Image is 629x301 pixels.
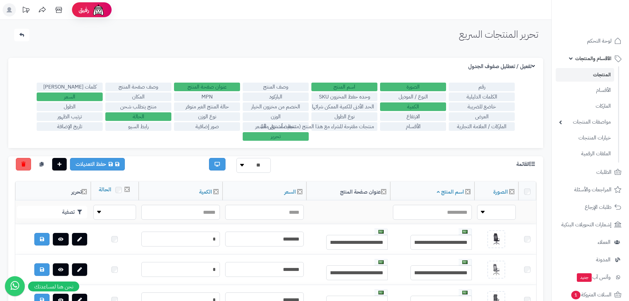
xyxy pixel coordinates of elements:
[556,68,614,82] a: المنتجات
[105,83,171,91] label: وصف صفحة المنتج
[311,112,377,121] label: نوع الطول
[99,186,111,194] a: الحالة
[243,83,309,91] label: وصف المنتج
[17,3,34,18] a: تحديثات المنصة
[378,291,384,294] img: العربية
[556,234,625,250] a: العملاء
[556,115,614,129] a: مواصفات المنتجات
[380,93,446,101] label: النوع / الموديل
[462,230,468,234] img: العربية
[556,131,614,145] a: خيارات المنتجات
[462,260,468,264] img: العربية
[556,33,625,49] a: لوحة التحكم
[306,182,390,201] th: عنوان صفحة المنتج
[598,238,611,247] span: العملاء
[37,122,103,131] label: تاريخ الإضافة
[199,188,212,196] a: الكمية
[243,93,309,101] label: الباركود
[37,93,103,101] label: السعر
[596,168,612,177] span: الطلبات
[311,122,377,131] label: منتجات مقترحة للشراء مع هذا المنتج (منتجات تُشترى معًا)
[449,93,515,101] label: الكلمات الدليلية
[493,188,508,196] a: الصورة
[571,290,612,299] span: السلات المتروكة
[556,217,625,233] a: إشعارات التحويلات البنكية
[575,54,612,63] span: الأقسام والمنتجات
[174,102,240,111] label: حالة المنتج الغير متوفر
[585,203,612,212] span: طلبات الإرجاع
[243,112,309,121] label: الوزن
[105,102,171,111] label: منتج يتطلب شحن
[380,112,446,121] label: الارتفاع
[380,102,446,111] label: الكمية
[556,147,614,161] a: الملفات الرقمية
[556,83,614,97] a: الأقسام
[37,83,103,91] label: كلمات [PERSON_NAME]
[79,6,89,14] span: رفيق
[576,273,611,282] span: وآتس آب
[587,36,612,46] span: لوحة التحكم
[284,188,296,196] a: السعر
[459,29,538,40] h1: تحرير المنتجات السريع
[571,290,580,299] span: 1
[561,220,612,229] span: إشعارات التحويلات البنكية
[556,99,614,113] a: الماركات
[105,112,171,121] label: الحالة
[437,188,464,196] a: اسم المنتج
[596,255,611,264] span: المدونة
[37,112,103,121] label: ترتيب الظهور
[516,161,537,168] h3: القائمة
[15,182,91,201] th: تحرير
[174,93,240,101] label: MPN
[311,93,377,101] label: وحده حفظ المخزون SKU
[70,158,125,170] a: حفظ التعديلات
[174,83,240,91] label: عنوان صفحة المنتج
[243,132,309,141] label: تحرير
[556,164,625,180] a: الطلبات
[243,122,309,131] label: تخفيضات على السعر
[92,3,105,17] img: ai-face.png
[37,102,103,111] label: الطول
[311,102,377,111] label: الحد الأدنى للكمية الممكن شرائها
[378,230,384,234] img: العربية
[105,93,171,101] label: المكان
[449,122,515,131] label: الماركات / العلامة التجارية
[380,83,446,91] label: الصورة
[311,83,377,91] label: اسم المنتج
[174,112,240,121] label: نوع الوزن
[449,83,515,91] label: رقم
[574,185,612,194] span: المراجعات والأسئلة
[556,252,625,268] a: المدونة
[378,260,384,264] img: العربية
[577,273,592,282] span: جديد
[105,122,171,131] label: رابط السيو
[556,182,625,198] a: المراجعات والأسئلة
[468,63,537,70] h3: تفعيل / تعطليل صفوف الجدول
[174,122,240,131] label: صور إضافية
[243,102,309,111] label: الخصم من مخزون الخيار
[380,122,446,131] label: الأقسام
[556,269,625,285] a: وآتس آبجديد
[462,291,468,294] img: العربية
[556,199,625,215] a: طلبات الإرجاع
[584,14,623,27] img: logo-2.png
[449,112,515,121] label: العرض
[449,102,515,111] label: خاضع للضريبة
[17,206,87,218] button: تصفية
